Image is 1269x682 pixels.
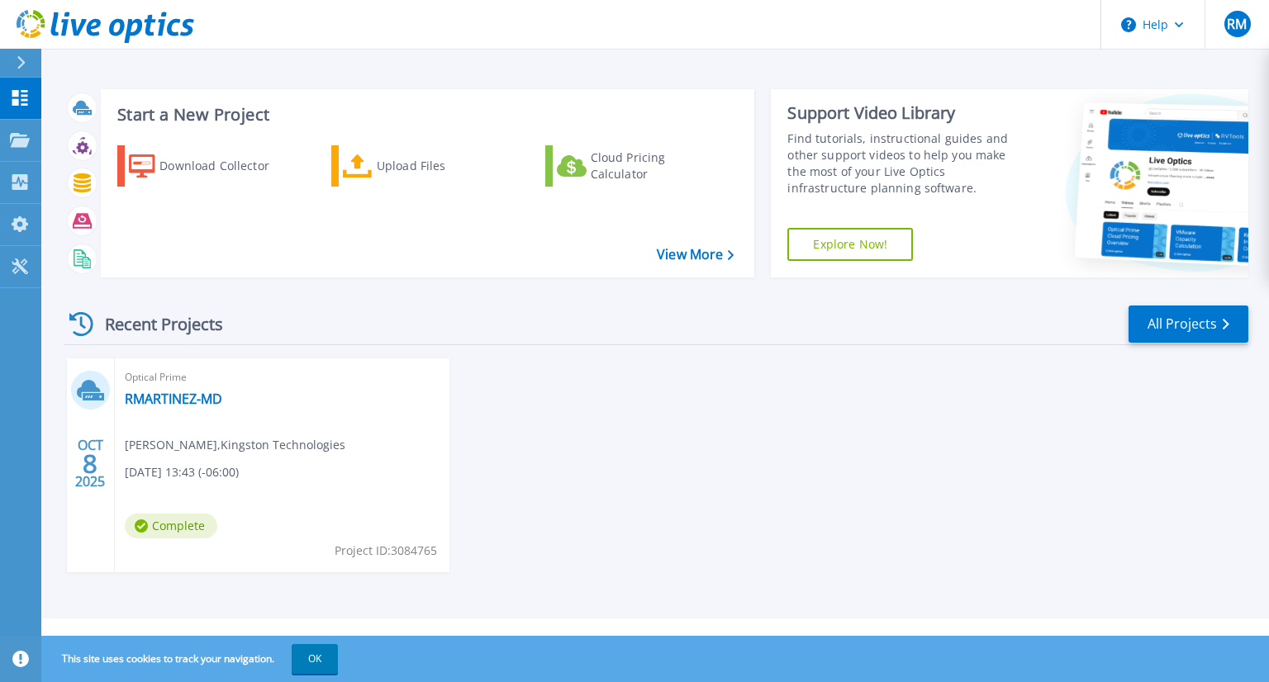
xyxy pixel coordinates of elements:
h3: Start a New Project [117,106,734,124]
button: OK [292,644,338,674]
a: Explore Now! [787,228,913,261]
a: Cloud Pricing Calculator [545,145,730,187]
a: RMARTINEZ-MD [125,391,222,407]
span: Project ID: 3084765 [335,542,437,560]
a: Upload Files [331,145,516,187]
div: Support Video Library [787,102,1027,124]
a: Download Collector [117,145,302,187]
span: Optical Prime [125,368,440,386]
span: RM [1227,17,1247,31]
span: 8 [83,457,97,471]
span: Complete [125,514,217,538]
span: This site uses cookies to track your navigation. [45,644,338,674]
div: OCT 2025 [74,433,106,494]
div: Find tutorials, instructional guides and other support videos to help you make the most of your L... [787,130,1027,197]
div: Cloud Pricing Calculator [591,149,723,182]
div: Recent Projects [64,304,245,344]
a: All Projects [1129,305,1248,343]
div: Upload Files [377,149,509,182]
div: Download Collector [159,149,292,182]
a: View More [657,247,734,263]
span: [DATE] 13:43 (-06:00) [125,463,239,481]
span: [PERSON_NAME] , Kingston Technologies [125,436,345,454]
